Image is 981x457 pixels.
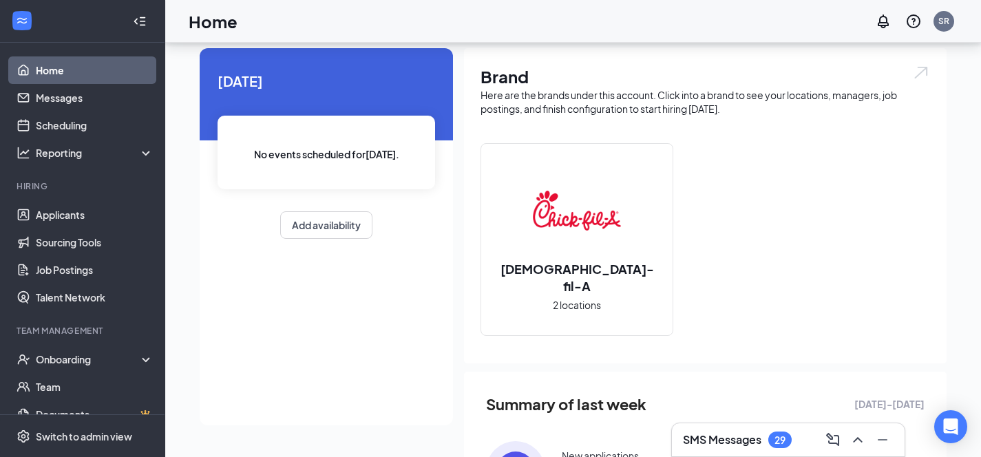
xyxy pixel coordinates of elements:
img: open.6027fd2a22e1237b5b06.svg [912,65,930,81]
div: SR [938,15,949,27]
a: Messages [36,84,154,111]
span: 2 locations [553,297,601,312]
svg: QuestionInfo [905,13,922,30]
div: Reporting [36,146,154,160]
span: [DATE] [218,70,435,92]
svg: ComposeMessage [825,432,841,448]
div: Open Intercom Messenger [934,410,967,443]
svg: Settings [17,429,30,443]
div: Team Management [17,325,151,337]
span: [DATE] - [DATE] [854,396,925,412]
div: Switch to admin view [36,429,132,443]
div: Hiring [17,180,151,192]
svg: Minimize [874,432,891,448]
a: Applicants [36,201,154,228]
button: Add availability [280,211,372,239]
h2: [DEMOGRAPHIC_DATA]-fil-A [481,260,673,295]
button: ChevronUp [847,429,869,451]
button: Minimize [872,429,894,451]
span: Summary of last week [486,392,646,416]
svg: Notifications [875,13,892,30]
button: ComposeMessage [822,429,844,451]
span: No events scheduled for [DATE] . [254,147,399,162]
h1: Home [189,10,238,33]
img: Chick-fil-A [533,167,621,255]
a: Job Postings [36,256,154,284]
h3: SMS Messages [683,432,761,447]
a: Scheduling [36,111,154,139]
a: DocumentsCrown [36,401,154,428]
svg: ChevronUp [850,432,866,448]
a: Sourcing Tools [36,228,154,256]
a: Talent Network [36,284,154,311]
div: 29 [774,434,785,446]
svg: Analysis [17,146,30,160]
a: Home [36,56,154,84]
svg: WorkstreamLogo [15,14,29,28]
a: Team [36,373,154,401]
div: Onboarding [36,352,142,366]
svg: UserCheck [17,352,30,366]
svg: Collapse [133,14,147,28]
h1: Brand [481,65,930,88]
div: Here are the brands under this account. Click into a brand to see your locations, managers, job p... [481,88,930,116]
